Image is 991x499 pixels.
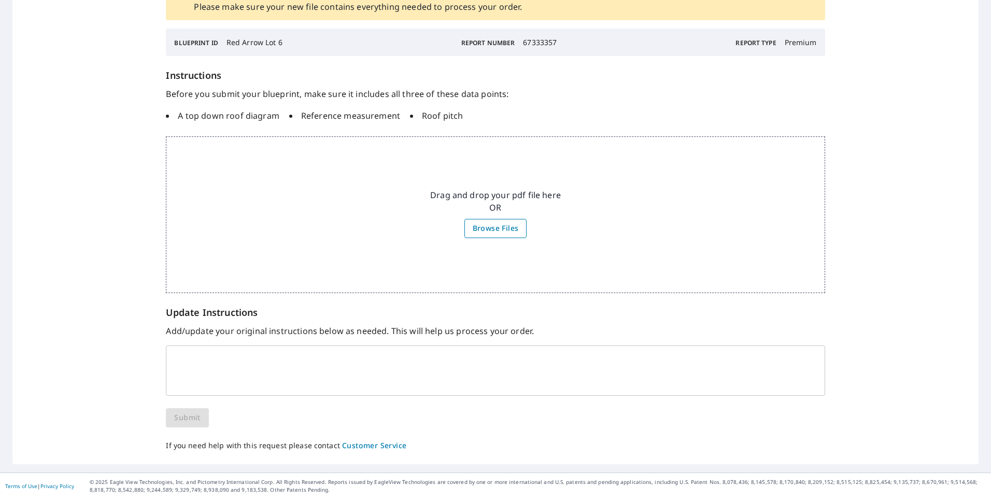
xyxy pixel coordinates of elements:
[464,219,527,238] label: Browse Files
[166,68,825,82] h6: Instructions
[735,38,776,48] p: Report Type
[289,109,400,122] li: Reference measurement
[5,483,74,489] p: |
[226,37,282,48] p: Red Arrow Lot 6
[461,38,515,48] p: Report Number
[166,306,825,320] p: Update Instructions
[342,439,406,452] button: Customer Service
[5,482,37,490] a: Terms of Use
[410,109,463,122] li: Roof pitch
[473,222,519,235] span: Browse Files
[40,482,74,490] a: Privacy Policy
[166,88,825,100] p: Before you submit your blueprint, make sure it includes all three of these data points:
[166,109,279,122] li: A top down roof diagram
[166,440,825,452] p: If you need help with this request please contact
[430,189,561,214] p: Drag and drop your pdf file here OR
[785,37,817,48] p: Premium
[90,478,986,494] p: © 2025 Eagle View Technologies, Inc. and Pictometry International Corp. All Rights Reserved. Repo...
[174,38,218,48] p: Blueprint ID
[166,325,825,337] p: Add/update your original instructions below as needed. This will help us process your order.
[523,37,557,48] p: 67333357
